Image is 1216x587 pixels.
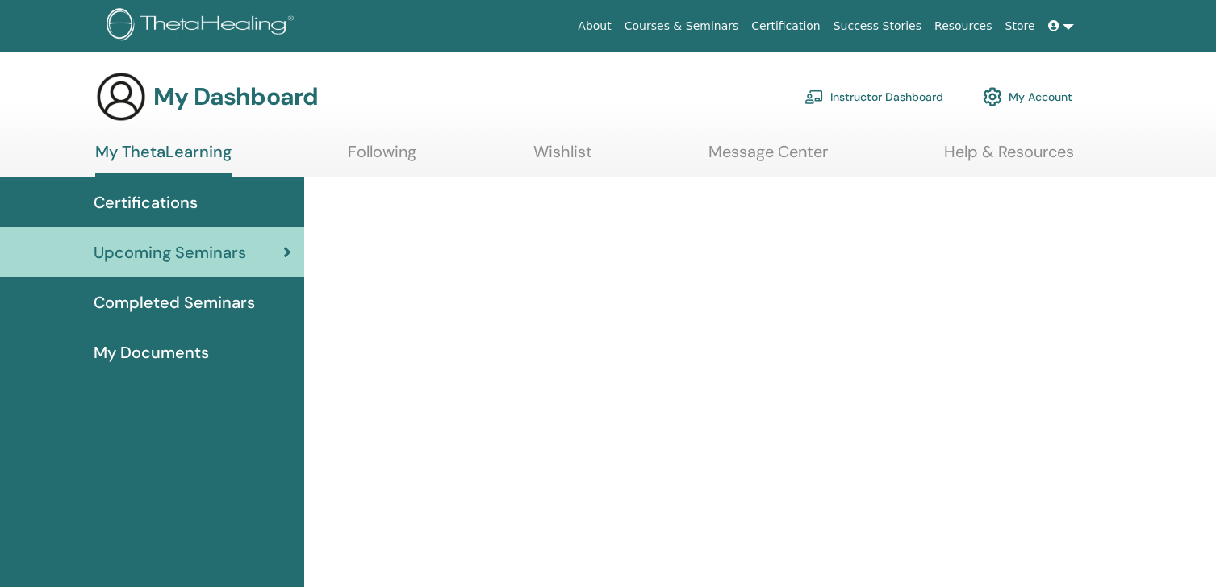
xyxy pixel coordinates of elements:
[983,79,1072,114] a: My Account
[94,290,255,314] span: Completed Seminars
[804,79,943,114] a: Instructor Dashboard
[999,11,1042,41] a: Store
[348,142,416,173] a: Following
[571,11,617,41] a: About
[928,11,999,41] a: Resources
[95,142,232,177] a: My ThetaLearning
[153,82,318,111] h3: My Dashboard
[107,8,299,44] img: logo.png
[533,142,592,173] a: Wishlist
[944,142,1074,173] a: Help & Resources
[94,240,246,264] span: Upcoming Seminars
[94,190,198,214] span: Certifications
[708,142,828,173] a: Message Center
[618,11,746,41] a: Courses & Seminars
[827,11,928,41] a: Success Stories
[983,83,1002,110] img: cog.svg
[745,11,826,41] a: Certification
[94,340,209,364] span: My Documents
[804,90,824,104] img: chalkboard-teacher.svg
[95,71,147,123] img: generic-user-icon.jpg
